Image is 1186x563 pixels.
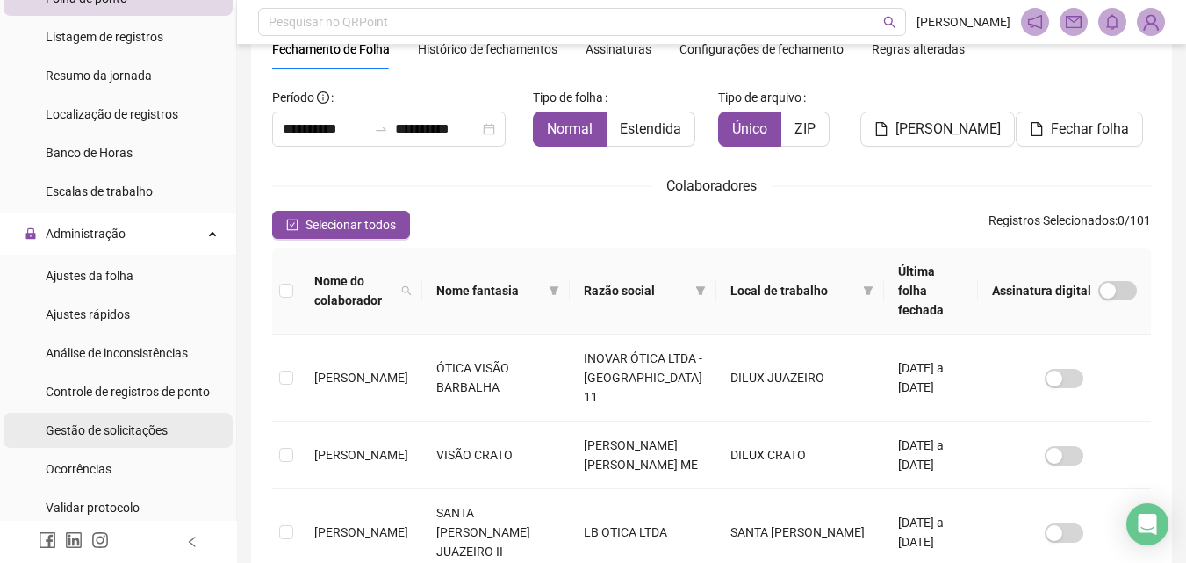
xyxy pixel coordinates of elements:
span: Fechar folha [1051,119,1129,140]
span: filter [545,278,563,304]
span: Controle de registros de ponto [46,385,210,399]
span: Escalas de trabalho [46,184,153,198]
span: lock [25,227,37,240]
div: Open Intercom Messenger [1126,503,1168,545]
span: Configurações de fechamento [679,43,844,55]
button: [PERSON_NAME] [860,112,1015,147]
span: Banco de Horas [46,146,133,160]
span: Histórico de fechamentos [418,42,557,56]
span: Ajustes da folha [46,269,133,283]
span: check-square [286,219,298,231]
span: bell [1104,14,1120,30]
span: linkedin [65,531,83,549]
span: Validar protocolo [46,501,140,515]
span: filter [863,285,873,296]
span: Único [732,120,767,137]
span: Registros Selecionados [988,213,1115,227]
span: Tipo de arquivo [718,88,801,107]
span: Assinatura digital [992,281,1091,300]
button: Selecionar todos [272,211,410,239]
span: [PERSON_NAME] [916,12,1010,32]
td: [DATE] a [DATE] [884,422,978,489]
span: Ocorrências [46,462,111,476]
span: facebook [39,531,56,549]
span: Normal [547,120,593,137]
span: info-circle [317,91,329,104]
span: Período [272,90,314,105]
span: file [1030,122,1044,136]
span: swap-right [374,122,388,136]
span: notification [1027,14,1043,30]
span: Local de trabalho [730,281,856,300]
span: mail [1066,14,1082,30]
td: ÓTICA VISÃO BARBALHA [422,335,569,422]
span: Estendida [620,120,681,137]
td: DILUX JUAZEIRO [716,335,884,422]
span: Colaboradores [666,177,757,194]
span: Resumo da jornada [46,69,152,83]
td: [PERSON_NAME] [PERSON_NAME] ME [570,422,716,489]
span: Ajustes rápidos [46,307,130,321]
span: [PERSON_NAME] [314,525,408,539]
span: left [186,536,198,548]
span: to [374,122,388,136]
td: DILUX CRATO [716,422,884,489]
span: Selecionar todos [305,215,396,235]
td: INOVAR ÓTICA LTDA - [GEOGRAPHIC_DATA] 11 [570,335,716,422]
span: Listagem de registros [46,30,163,44]
span: Administração [46,227,126,241]
span: Localização de registros [46,107,178,121]
span: : 0 / 101 [988,211,1151,239]
span: search [883,16,896,29]
span: Análise de inconsistências [46,346,188,360]
th: Última folha fechada [884,248,978,335]
span: [PERSON_NAME] [314,448,408,462]
span: Nome fantasia [436,281,541,300]
span: Regras alteradas [872,43,965,55]
span: search [401,285,412,296]
span: file [874,122,888,136]
span: Nome do colaborador [314,271,394,310]
span: Razão social [584,281,688,300]
span: Fechamento de Folha [272,42,390,56]
span: Assinaturas [586,43,651,55]
td: [DATE] a [DATE] [884,335,978,422]
span: Gestão de solicitações [46,423,168,437]
span: search [398,268,415,314]
span: instagram [91,531,109,549]
span: filter [549,285,559,296]
span: filter [692,278,709,304]
span: filter [859,278,877,304]
button: Fechar folha [1016,112,1143,147]
span: filter [695,285,706,296]
td: VISÃO CRATO [422,422,569,489]
img: 75405 [1138,9,1164,35]
span: [PERSON_NAME] [314,371,408,385]
span: [PERSON_NAME] [895,119,1001,140]
span: Tipo de folha [533,88,603,107]
span: ZIP [794,120,816,137]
